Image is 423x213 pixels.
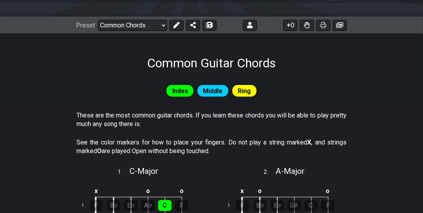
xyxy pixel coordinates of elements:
span: A - Major [275,166,304,176]
button: Save As (makes a copy) [202,20,217,31]
button: Create image [333,20,347,31]
div: F [236,200,249,211]
div: E♭ [124,200,138,211]
button: Print [316,20,330,31]
div: F [175,200,188,211]
td: x [233,184,252,197]
td: o [319,184,336,197]
button: Share Preset [186,20,200,31]
td: x [87,184,105,197]
select: Preset [98,20,167,31]
span: 1 . [118,168,129,177]
td: o [251,184,269,197]
div: A♭ [141,200,155,211]
div: G♯ [288,200,301,211]
span: Ring [238,85,251,97]
span: 2 . [264,168,275,177]
div: F [321,200,335,211]
div: C [304,200,318,211]
td: o [140,184,157,197]
button: 0 [283,20,297,31]
button: Edit Preset [170,20,184,31]
div: E♭ [271,200,284,211]
div: B♭ [253,200,267,211]
div: B♭ [107,200,120,211]
div: C [158,200,171,211]
span: Preset [76,22,95,29]
strong: X [308,139,312,146]
span: C - Major [129,166,158,176]
p: See the color markers for how to place your fingers. Do not play a string marked , and strings ma... [77,138,346,156]
button: Toggle Dexterity for all fretkits [300,20,314,31]
td: o [173,184,190,197]
button: Logout [243,20,257,31]
p: These are the most common guitar chords. If you learn these chords you will be able to play prett... [77,111,346,129]
div: F [89,200,103,211]
span: Middle [203,85,223,97]
h1: Common Guitar Chords [147,56,276,70]
span: Index [172,85,188,97]
strong: O [97,147,102,155]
